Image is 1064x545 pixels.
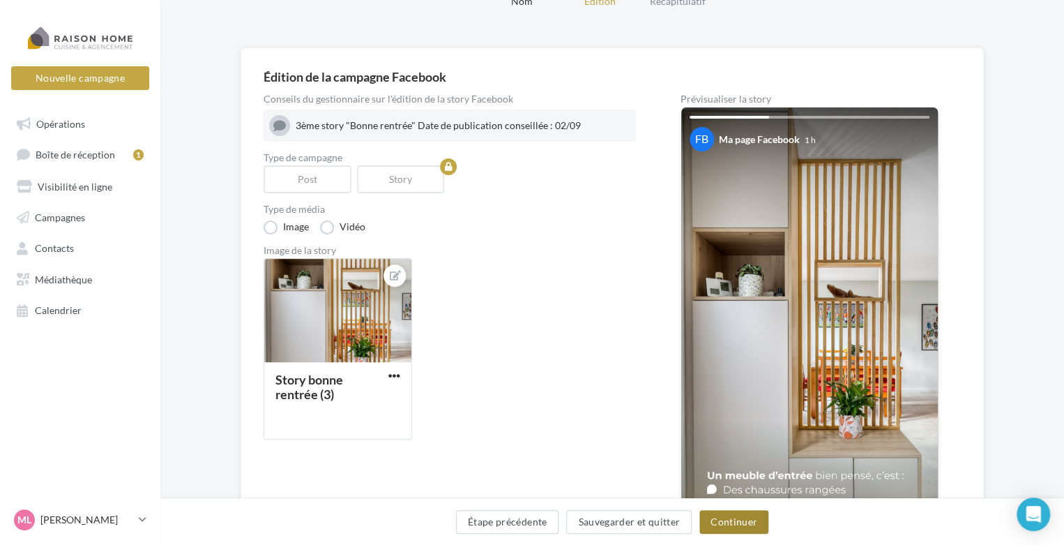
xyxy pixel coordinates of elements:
[264,204,636,214] label: Type de média
[35,304,82,316] span: Calendrier
[264,246,636,255] div: Image de la story
[8,234,152,260] a: Contacts
[566,510,692,534] button: Sauvegarder et quitter
[264,70,961,83] div: Édition de la campagne Facebook
[36,149,115,160] span: Boîte de réception
[8,173,152,198] a: Visibilité en ligne
[8,110,152,135] a: Opérations
[690,127,714,151] div: FB
[320,221,365,234] label: Vidéo
[133,149,144,160] div: 1
[35,211,85,223] span: Campagnes
[8,204,152,229] a: Campagnes
[275,372,343,402] div: Story bonne rentrée (3)
[35,273,92,285] span: Médiathèque
[264,94,636,104] div: Conseils du gestionnaire sur l'édition de la story Facebook
[8,266,152,291] a: Médiathèque
[681,94,938,104] div: Prévisualiser la story
[805,134,816,146] div: 1 h
[264,153,636,163] label: Type de campagne
[35,242,74,254] span: Contacts
[11,66,149,90] button: Nouvelle campagne
[456,510,559,534] button: Étape précédente
[40,513,133,527] p: [PERSON_NAME]
[719,133,800,147] div: Ma page Facebook
[17,513,31,527] span: Ml
[8,141,152,167] a: Boîte de réception1
[38,180,112,192] span: Visibilité en ligne
[1017,498,1050,531] div: Open Intercom Messenger
[699,510,768,534] button: Continuer
[296,119,630,133] div: 3ème story "Bonne rentrée" Date de publication conseillée : 02/09
[36,117,85,129] span: Opérations
[11,507,149,533] a: Ml [PERSON_NAME]
[8,297,152,322] a: Calendrier
[264,221,309,234] label: Image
